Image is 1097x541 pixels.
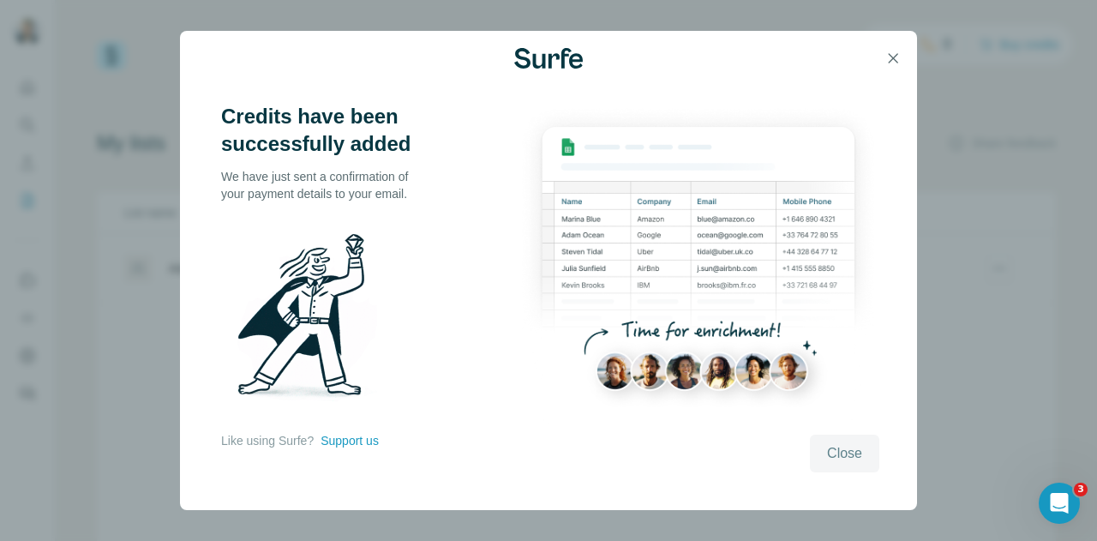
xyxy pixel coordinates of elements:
[514,48,583,69] img: Surfe Logo
[221,223,399,415] img: Surfe Illustration - Man holding diamond
[221,432,314,449] p: Like using Surfe?
[1039,483,1080,524] iframe: Intercom live chat
[221,168,427,202] p: We have just sent a confirmation of your payment details to your email.
[1074,483,1088,496] span: 3
[518,103,879,424] img: Enrichment Hub - Sheet Preview
[810,435,879,472] button: Close
[221,103,427,158] h3: Credits have been successfully added
[827,443,862,464] span: Close
[321,432,379,449] button: Support us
